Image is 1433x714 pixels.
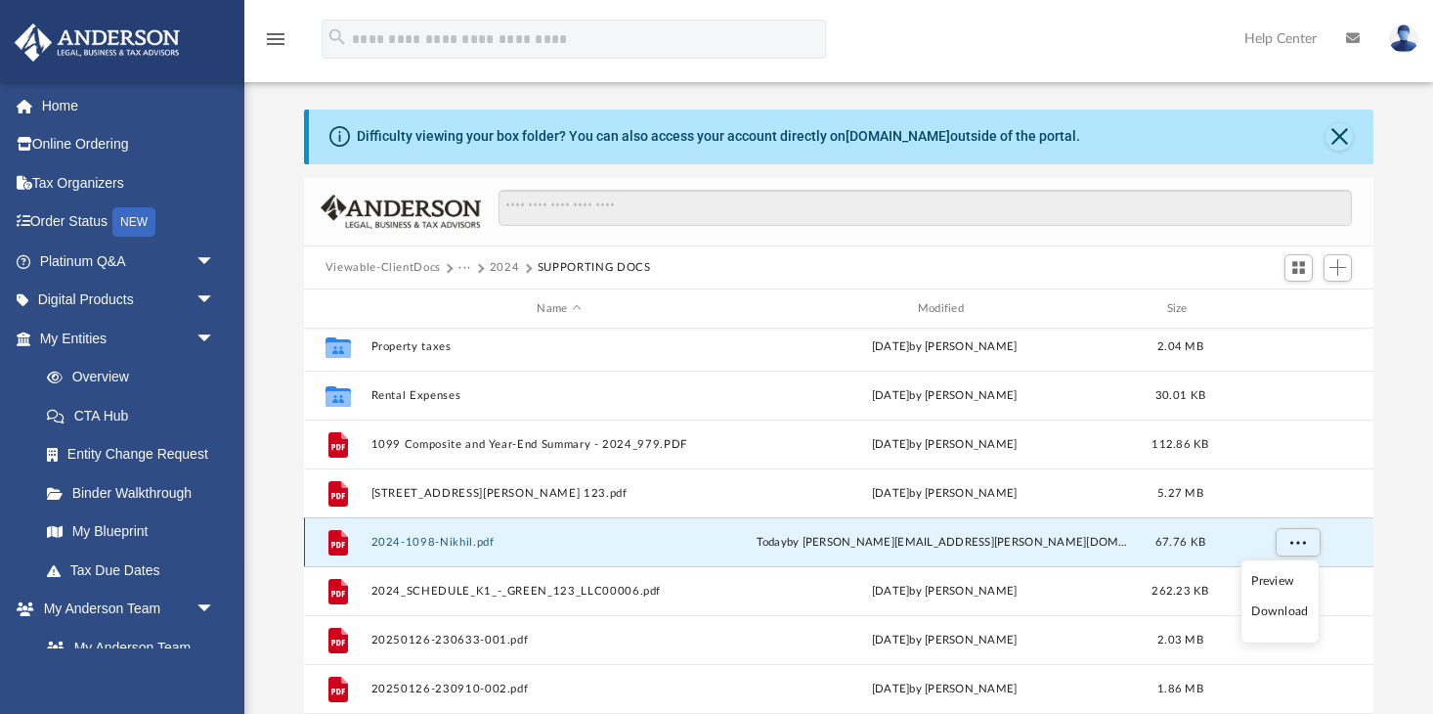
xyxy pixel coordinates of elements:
button: Property taxes [370,340,747,353]
a: Digital Productsarrow_drop_down [14,281,244,320]
div: [DATE] by [PERSON_NAME] [756,632,1132,649]
a: Order StatusNEW [14,202,244,243]
i: menu [264,27,287,51]
div: [DATE] by [PERSON_NAME] [756,436,1132,454]
div: by [PERSON_NAME][EMAIL_ADDRESS][PERSON_NAME][DOMAIN_NAME] [756,534,1132,552]
a: menu [264,37,287,51]
div: id [1228,300,1365,318]
button: 20250126-230910-002.pdf [370,683,747,695]
button: 2024 [490,259,520,277]
a: My Blueprint [27,513,235,552]
button: [STREET_ADDRESS][PERSON_NAME] 123.pdf [370,487,747,500]
button: ··· [458,259,471,277]
button: Rental Expenses [370,389,747,402]
span: 2.04 MB [1157,341,1203,352]
div: id [313,300,362,318]
span: arrow_drop_down [195,281,235,321]
img: Anderson Advisors Platinum Portal [9,23,186,62]
div: [DATE] by [PERSON_NAME] [756,485,1132,503]
img: User Pic [1389,24,1418,53]
a: Tax Due Dates [27,551,244,590]
a: My Entitiesarrow_drop_down [14,319,244,358]
button: 1099 Composite and Year-End Summary - 2024_979.PDF [370,438,747,451]
button: Viewable-ClientDocs [326,259,441,277]
div: Modified [756,300,1133,318]
a: My Anderson Teamarrow_drop_down [14,590,235,629]
span: arrow_drop_down [195,242,235,282]
ul: More options [1240,559,1320,644]
button: More options [1275,528,1320,558]
div: Difficulty viewing your box folder? You can also access your account directly on outside of the p... [357,126,1080,147]
span: arrow_drop_down [195,590,235,630]
span: 112.86 KB [1151,439,1208,450]
div: Size [1141,300,1219,318]
div: [DATE] by [PERSON_NAME] [756,338,1132,356]
span: 2.03 MB [1157,635,1203,646]
button: SUPPORTING DOCS [538,259,651,277]
a: Binder Walkthrough [27,473,244,513]
a: Home [14,86,244,125]
a: Online Ordering [14,125,244,164]
div: NEW [112,207,155,237]
button: 2024-1098-Nikhil.pdf [370,536,747,549]
a: [DOMAIN_NAME] [846,128,950,144]
span: 1.86 MB [1157,684,1203,694]
a: Tax Organizers [14,163,244,202]
button: Add [1324,254,1353,282]
li: Preview [1251,571,1308,592]
span: arrow_drop_down [195,319,235,359]
div: Name [369,300,747,318]
button: Close [1325,123,1353,151]
span: 262.23 KB [1151,586,1208,597]
a: My Anderson Team [27,628,225,667]
span: 30.01 KB [1155,390,1205,401]
div: [DATE] by [PERSON_NAME] [756,583,1132,601]
button: Switch to Grid View [1284,254,1314,282]
span: today [756,537,786,548]
span: 67.76 KB [1155,537,1205,548]
i: search [326,26,348,48]
input: Search files and folders [499,190,1353,227]
div: [DATE] by [PERSON_NAME] [756,387,1132,405]
button: 2024_SCHEDULE_K1_-_GREEN_123_LLC00006.pdf [370,585,747,598]
a: Overview [27,358,244,397]
a: Entity Change Request [27,435,244,474]
button: 20250126-230633-001.pdf [370,634,747,647]
span: 5.27 MB [1157,488,1203,499]
li: Download [1251,602,1308,622]
div: [DATE] by [PERSON_NAME] [756,681,1132,698]
a: CTA Hub [27,396,244,435]
a: Platinum Q&Aarrow_drop_down [14,242,244,281]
